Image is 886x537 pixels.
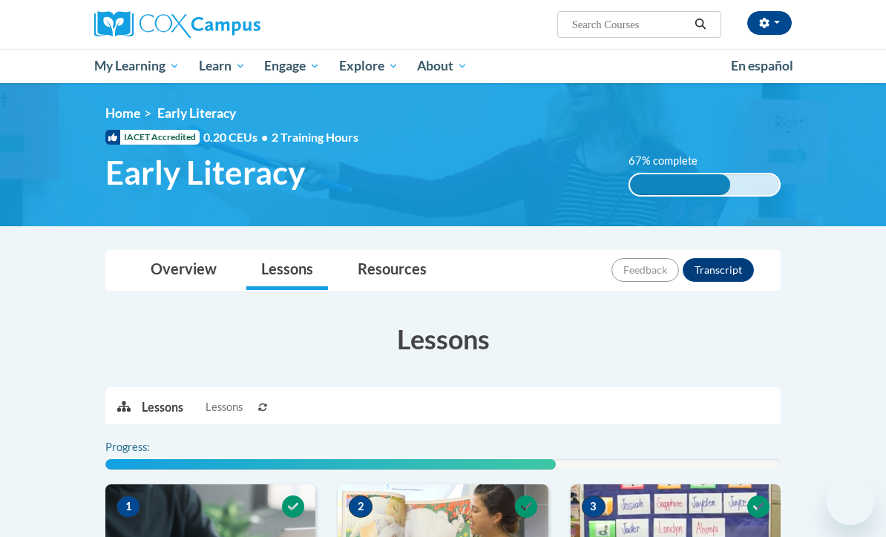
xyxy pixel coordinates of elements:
[94,11,312,38] a: Cox Campus
[683,258,754,282] button: Transcript
[264,57,320,75] span: Engage
[408,49,478,83] a: About
[189,49,255,83] a: Learn
[105,153,305,192] span: Early Literacy
[272,130,358,144] span: 2 Training Hours
[689,16,712,33] button: Search
[206,399,243,415] span: Lessons
[611,258,679,282] button: Feedback
[721,50,803,82] a: En español
[417,57,467,75] span: About
[349,495,373,518] span: 2
[329,49,408,83] a: Explore
[199,57,246,75] span: Learn
[105,439,191,455] label: Progress:
[582,495,606,518] span: 3
[203,129,272,145] span: 0.20 CEUs
[343,251,442,290] a: Resources
[255,49,329,83] a: Engage
[94,57,180,75] span: My Learning
[136,251,232,290] a: Overview
[105,105,140,121] a: Home
[142,399,183,415] p: Lessons
[747,11,792,35] button: Account Settings
[827,478,874,525] iframe: Button to launch messaging window
[261,130,268,144] span: •
[629,153,714,169] label: 67% complete
[339,57,398,75] span: Explore
[731,58,793,73] span: En español
[105,320,781,358] h3: Lessons
[157,105,236,121] span: Early Literacy
[630,174,730,195] div: 67% complete
[85,49,189,83] a: My Learning
[94,11,260,38] img: Cox Campus
[105,130,200,145] span: IACET Accredited
[83,49,803,83] div: Main menu
[117,495,140,518] span: 1
[246,251,328,290] a: Lessons
[571,16,689,33] input: Search Courses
